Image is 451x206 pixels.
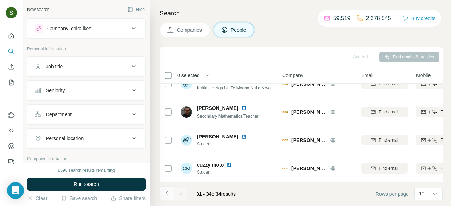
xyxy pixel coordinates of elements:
[27,178,146,191] button: Run search
[27,82,145,99] button: Seniority
[291,81,385,87] span: [PERSON_NAME][GEOGRAPHIC_DATA]
[379,165,398,171] span: Find email
[6,124,17,137] button: Use Surfe API
[6,140,17,152] button: Dashboard
[282,72,303,79] span: Company
[196,191,236,197] span: results
[379,109,398,115] span: Find email
[177,72,200,79] span: 0 selected
[6,155,17,168] button: Feedback
[361,135,408,145] button: Find email
[333,14,351,23] p: 59,519
[197,133,238,140] span: [PERSON_NAME]
[282,137,288,143] img: Logo of Ormiston Senior College
[27,58,145,75] button: Job title
[416,72,431,79] span: Mobile
[6,76,17,89] button: My lists
[366,14,391,23] p: 2,378,545
[6,30,17,42] button: Quick start
[181,135,192,146] img: Avatar
[47,25,91,32] div: Company lookalikes
[61,195,97,202] button: Save search
[46,111,72,118] div: Department
[27,156,146,162] p: Company information
[58,167,115,174] div: 8696 search results remaining
[241,134,247,139] img: LinkedIn logo
[27,130,145,147] button: Personal location
[197,105,238,112] span: [PERSON_NAME]
[7,182,24,199] div: Open Intercom Messenger
[27,6,49,13] div: New search
[123,4,150,15] button: Hide
[177,26,203,33] span: Companies
[197,114,259,119] span: Secondary Mathematics Teacher
[361,163,408,174] button: Find email
[216,191,221,197] span: 34
[27,20,145,37] button: Company lookalikes
[6,61,17,73] button: Enrich CSV
[27,106,145,123] button: Department
[291,109,385,115] span: [PERSON_NAME][GEOGRAPHIC_DATA]
[291,166,385,171] span: [PERSON_NAME][GEOGRAPHIC_DATA]
[27,46,146,52] p: Personal information
[46,135,84,142] div: Personal location
[197,141,249,147] span: Student
[241,105,247,111] img: LinkedIn logo
[197,169,235,175] span: Student
[361,72,373,79] span: Email
[181,163,192,174] div: CM
[197,86,271,90] span: Kaitiaki o Nga Uri Te Moana Nui a Kiwa
[6,109,17,121] button: Use Surfe on LinkedIn
[282,166,288,171] img: Logo of Ormiston Senior College
[379,137,398,143] span: Find email
[46,63,63,70] div: Job title
[403,13,435,23] button: Buy credits
[160,8,443,18] h4: Search
[74,181,99,188] span: Run search
[6,7,17,18] img: Avatar
[46,87,65,94] div: Seniority
[419,190,425,197] p: 10
[282,109,288,115] img: Logo of Ormiston Senior College
[361,107,408,117] button: Find email
[197,161,224,168] span: cuzzy moto
[181,106,192,118] img: Avatar
[291,137,385,143] span: [PERSON_NAME][GEOGRAPHIC_DATA]
[27,195,47,202] button: Clear
[231,26,247,33] span: People
[196,191,212,197] span: 31 - 34
[111,195,146,202] button: Share filters
[227,162,232,168] img: LinkedIn logo
[160,186,174,200] button: Navigate to previous page
[212,191,216,197] span: of
[376,191,409,198] span: Rows per page
[6,45,17,58] button: Search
